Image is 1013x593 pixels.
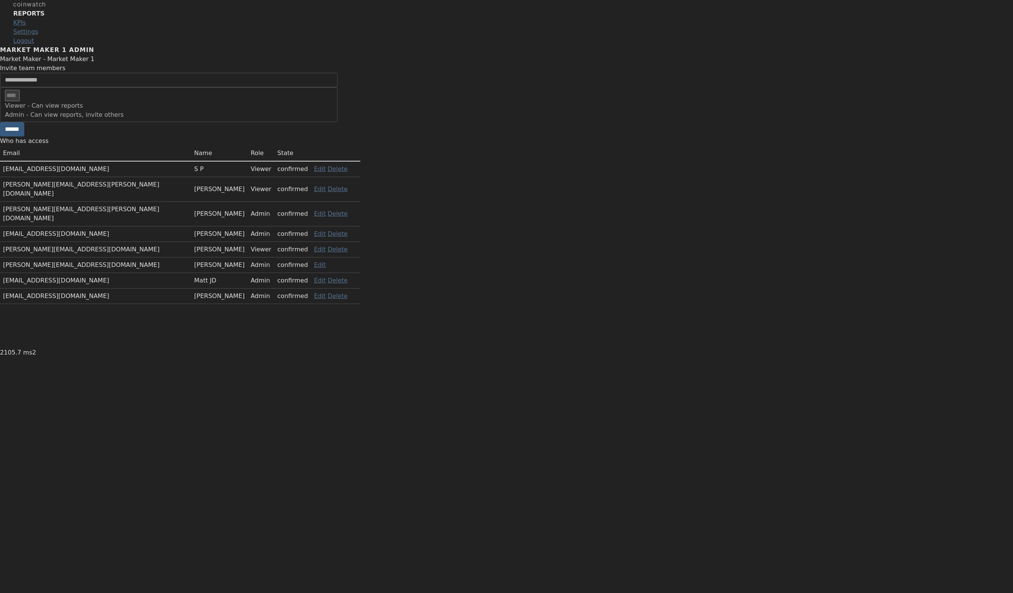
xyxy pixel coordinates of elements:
a: Delete [328,185,348,193]
td: S P [191,161,248,177]
a: Edit [314,210,326,217]
span: Admin [251,261,270,268]
td: confirmed [274,257,311,273]
td: Name [191,146,248,161]
td: Matt JD [191,273,248,289]
td: [PERSON_NAME] [191,202,248,226]
td: Role [248,146,274,161]
a: Edit [314,292,326,300]
span: Viewer [251,246,271,253]
td: confirmed [274,226,311,242]
td: [PERSON_NAME] [191,242,248,257]
td: [PERSON_NAME] [191,257,248,273]
span: Admin [251,210,270,217]
span: Admin [251,230,270,237]
div: Viewer - Can view reports [5,101,131,110]
a: Delete [328,210,348,217]
td: [PERSON_NAME] [191,226,248,242]
span: Admin [251,292,270,300]
td: confirmed [274,202,311,226]
td: confirmed [274,177,311,202]
a: Delete [328,230,348,237]
a: Edit [314,246,326,253]
span: Admin [251,277,270,284]
div: Admin - Can view reports, invite others [5,110,131,119]
td: confirmed [274,161,311,177]
td: confirmed [274,289,311,304]
td: confirmed [274,242,311,257]
td: [PERSON_NAME] [191,289,248,304]
a: Delete [328,292,348,300]
a: Edit [314,185,326,193]
a: Delete [328,165,348,173]
div: REPORTS [13,9,1000,18]
span: Viewer [251,165,271,173]
a: Edit [314,230,326,237]
td: confirmed [274,273,311,289]
a: Settings [13,27,38,36]
span: ms [23,349,32,356]
span: Viewer [251,185,271,193]
span: 2 [32,349,36,356]
a: Edit [314,165,326,173]
a: Edit [314,277,326,284]
a: KPIs [13,18,1000,27]
a: Edit [314,261,326,268]
td: State [274,146,311,161]
td: [PERSON_NAME] [191,177,248,202]
a: Logout [13,37,34,44]
a: Delete [328,277,348,284]
a: Delete [328,246,348,253]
